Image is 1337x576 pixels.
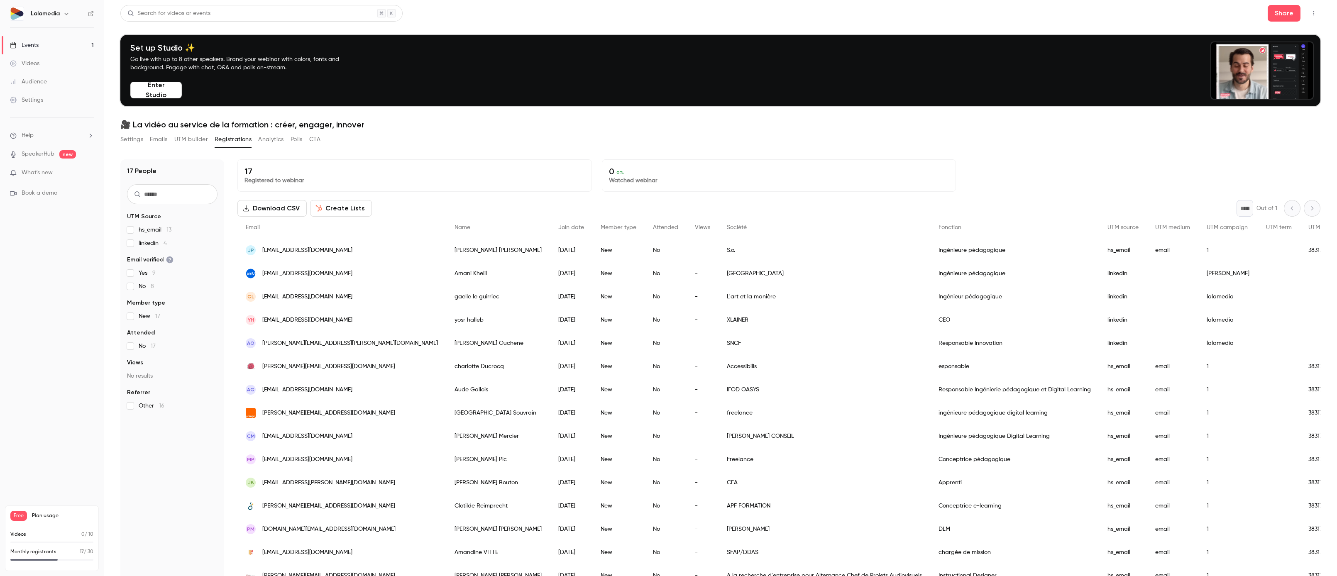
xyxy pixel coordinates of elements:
span: Société [727,225,747,230]
span: UTM medium [1155,225,1190,230]
div: - [687,355,719,378]
div: email [1147,517,1198,541]
span: [PERSON_NAME][EMAIL_ADDRESS][DOMAIN_NAME] [262,362,395,371]
div: Conceptrice pédagogique [930,448,1099,471]
div: Settings [10,96,43,104]
div: chargée de mission [930,541,1099,564]
div: [PERSON_NAME] [PERSON_NAME] [446,239,550,262]
div: No [645,355,687,378]
div: - [687,425,719,448]
div: APF FORMATION [719,494,930,517]
div: 1 [1198,448,1258,471]
div: - [687,448,719,471]
section: facet-groups [127,212,218,410]
div: New [592,517,645,541]
div: - [687,239,719,262]
button: Share [1268,5,1300,22]
div: 1 [1198,471,1258,494]
div: CFA [719,471,930,494]
span: hs_email [139,226,171,234]
div: email [1147,401,1198,425]
div: No [645,239,687,262]
h1: 🎥 La vidéo au service de la formation : créer, engager, innover [120,120,1320,129]
span: Attended [127,329,155,337]
div: [PERSON_NAME] [1198,262,1258,285]
div: Aude Gallois [446,378,550,401]
p: Monthly registrants [10,548,56,556]
span: Attended [653,225,678,230]
span: 0 % [616,170,624,176]
div: [DATE] [550,425,592,448]
div: New [592,448,645,471]
span: Referrer [127,388,150,397]
span: PM [247,525,254,533]
span: No [139,342,156,350]
div: Responsable Innovation [930,332,1099,355]
span: [EMAIL_ADDRESS][DOMAIN_NAME] [262,548,352,557]
div: - [687,541,719,564]
p: 0 [609,166,949,176]
div: hs_email [1099,239,1147,262]
div: 1 [1198,494,1258,517]
button: Create Lists [310,200,372,217]
div: New [592,355,645,378]
div: email [1147,448,1198,471]
div: - [687,332,719,355]
span: yh [248,316,254,324]
div: XLAINER [719,308,930,332]
div: New [592,239,645,262]
img: maregionsud.fr [246,547,256,557]
div: [PERSON_NAME] CONSEIL [719,425,930,448]
div: [DATE] [550,308,592,332]
span: 0 [81,532,85,537]
span: [PERSON_NAME][EMAIL_ADDRESS][DOMAIN_NAME] [262,409,395,417]
span: UTM campaign [1207,225,1248,230]
div: [PERSON_NAME] Mercier [446,425,550,448]
div: [PERSON_NAME] Plc [446,448,550,471]
div: Apprenti [930,471,1099,494]
div: Events [10,41,39,49]
img: Lalamedia [10,7,24,20]
span: 17 [155,313,160,319]
div: IFOD OASYS [719,378,930,401]
div: No [645,448,687,471]
div: [DATE] [550,378,592,401]
div: Accessibilis [719,355,930,378]
div: [DATE] [550,239,592,262]
div: No [645,425,687,448]
div: charlotte Ducrocq [446,355,550,378]
img: univ-amu.fr [246,268,256,278]
span: UTM source [1107,225,1139,230]
span: 13 [166,227,171,233]
div: - [687,308,719,332]
div: [PERSON_NAME] Bouton [446,471,550,494]
span: 4 [164,240,167,246]
p: Videos [10,531,26,538]
div: - [687,401,719,425]
div: - [687,494,719,517]
div: lalamedia [1198,332,1258,355]
span: [EMAIL_ADDRESS][DOMAIN_NAME] [262,455,352,464]
div: - [687,378,719,401]
button: UTM builder [174,133,208,146]
div: - [687,471,719,494]
button: CTA [309,133,320,146]
span: JB [248,479,254,486]
span: AG [247,386,254,393]
span: Email verified [127,256,174,264]
div: [DATE] [550,285,592,308]
span: Fonction [939,225,961,230]
span: UTM Source [127,212,161,221]
span: 17 [80,549,84,554]
div: Audience [10,78,47,86]
div: linkedin [1099,285,1147,308]
span: Free [10,511,27,521]
div: linkedin [1099,262,1147,285]
div: hs_email [1099,401,1147,425]
div: New [592,471,645,494]
div: Ingénieure pédagogique [930,239,1099,262]
div: yosr halleb [446,308,550,332]
span: CM [247,432,255,440]
div: No [645,308,687,332]
div: CEO [930,308,1099,332]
